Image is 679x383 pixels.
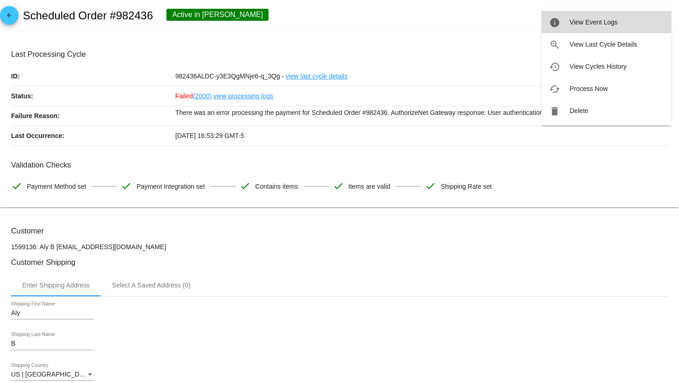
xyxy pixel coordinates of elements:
[569,41,637,48] span: View Last Cycle Details
[569,107,588,114] span: Delete
[549,17,560,28] mat-icon: info
[549,61,560,72] mat-icon: history
[569,18,618,26] span: View Event Logs
[549,106,560,117] mat-icon: delete
[569,85,607,92] span: Process Now
[569,63,626,70] span: View Cycles History
[549,84,560,95] mat-icon: cached
[549,39,560,50] mat-icon: zoom_in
